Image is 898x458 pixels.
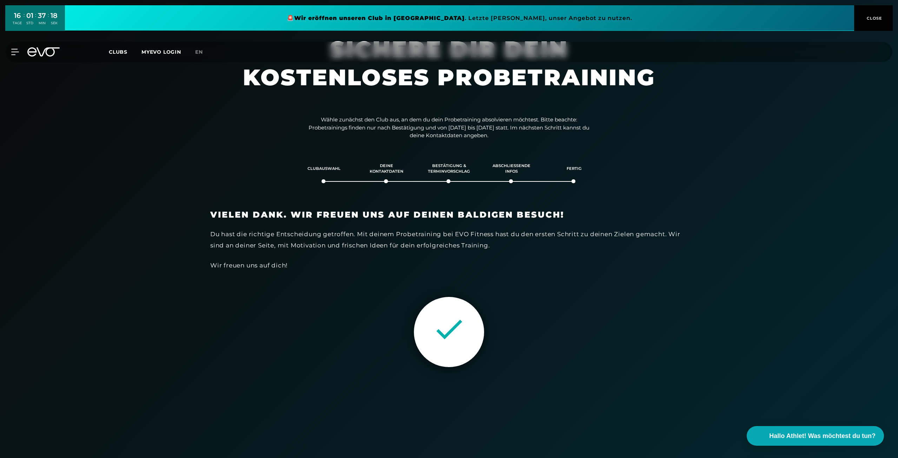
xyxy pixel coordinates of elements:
div: Du hast die richtige Entscheidung getroffen. Mit deinem Probetraining bei EVO Fitness hast du den... [210,228,688,251]
div: 01 [26,11,33,21]
div: 16 [13,11,22,21]
h3: Vielen Dank. Wir freuen uns auf deinen baldigen Besuch! [210,210,688,220]
span: CLOSE [865,15,882,21]
div: STD [26,21,33,26]
div: Deine Kontaktdaten [364,159,409,178]
div: Wir freuen uns auf dich! [210,260,688,271]
span: Hallo Athlet! Was möchtest du tun? [769,431,876,441]
a: MYEVO LOGIN [141,49,181,55]
div: : [24,11,25,30]
p: Wähle zunächst den Club aus, an dem du dein Probetraining absolvieren möchtest. Bitte beachte: Pr... [309,116,589,140]
div: 37 [38,11,46,21]
div: MIN [38,21,46,26]
div: Clubauswahl [302,159,346,178]
div: SEK [51,21,58,26]
div: 18 [51,11,58,21]
span: Clubs [109,49,127,55]
div: Fertig [552,159,596,178]
button: Hallo Athlet! Was möchtest du tun? [747,426,884,446]
button: CLOSE [854,5,893,31]
div: TAGE [13,21,22,26]
div: : [48,11,49,30]
a: en [195,48,211,56]
div: Bestätigung & Terminvorschlag [427,159,471,178]
div: Abschließende Infos [489,159,534,178]
span: en [195,49,203,55]
div: : [35,11,36,30]
h1: Sichere dir dein kostenloses Probetraining [238,35,660,105]
a: Clubs [109,48,141,55]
